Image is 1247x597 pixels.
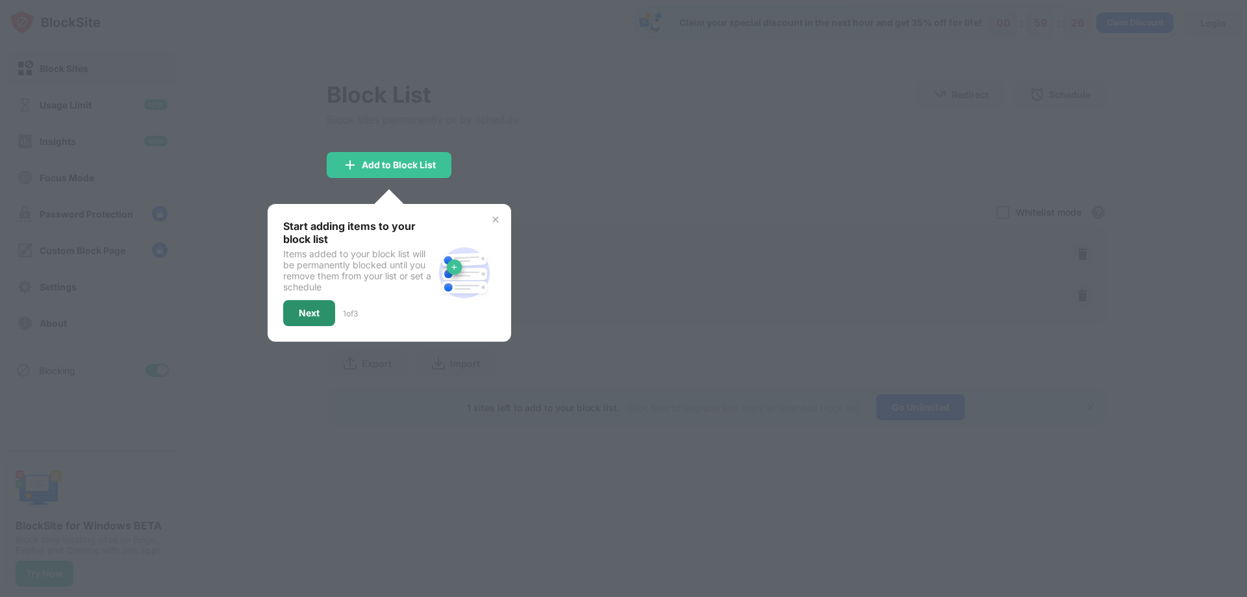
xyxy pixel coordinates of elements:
div: Next [299,308,320,318]
img: block-site.svg [433,242,496,304]
div: 1 of 3 [343,309,358,318]
div: Start adding items to your block list [283,220,433,246]
div: Items added to your block list will be permanently blocked until you remove them from your list o... [283,248,433,292]
div: Add to Block List [362,160,436,170]
img: x-button.svg [490,214,501,225]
